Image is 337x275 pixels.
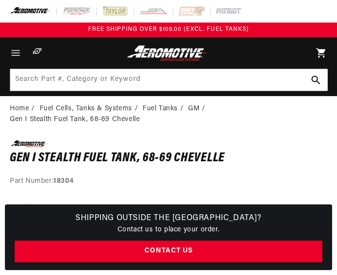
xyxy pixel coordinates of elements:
div: Part Number: [10,176,327,187]
li: Fuel Cells, Tanks & Systems [40,103,141,114]
nav: breadcrumbs [10,103,327,125]
a: GM [188,103,199,114]
a: Home [10,103,29,114]
h1: Gen I Stealth Fuel Tank, 68-69 Chevelle [10,152,327,164]
span: FREE SHIPPING OVER $109.00 (EXCL. FUEL TANKS) [88,26,249,32]
strong: 18304 [53,177,73,185]
summary: Menu [5,37,26,69]
img: Aeromotive [125,45,212,61]
li: Gen I Stealth Fuel Tank, 68-69 Chevelle [10,114,140,125]
a: Fuel Tanks [143,103,178,114]
input: Search Part #, Category or Keyword [10,69,328,91]
h3: Shipping Outside the [GEOGRAPHIC_DATA]? [15,212,322,225]
a: Contact Us [15,241,322,263]
p: Contact us to place your order. [15,225,322,235]
button: Search Part #, Category or Keyword [305,69,327,91]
